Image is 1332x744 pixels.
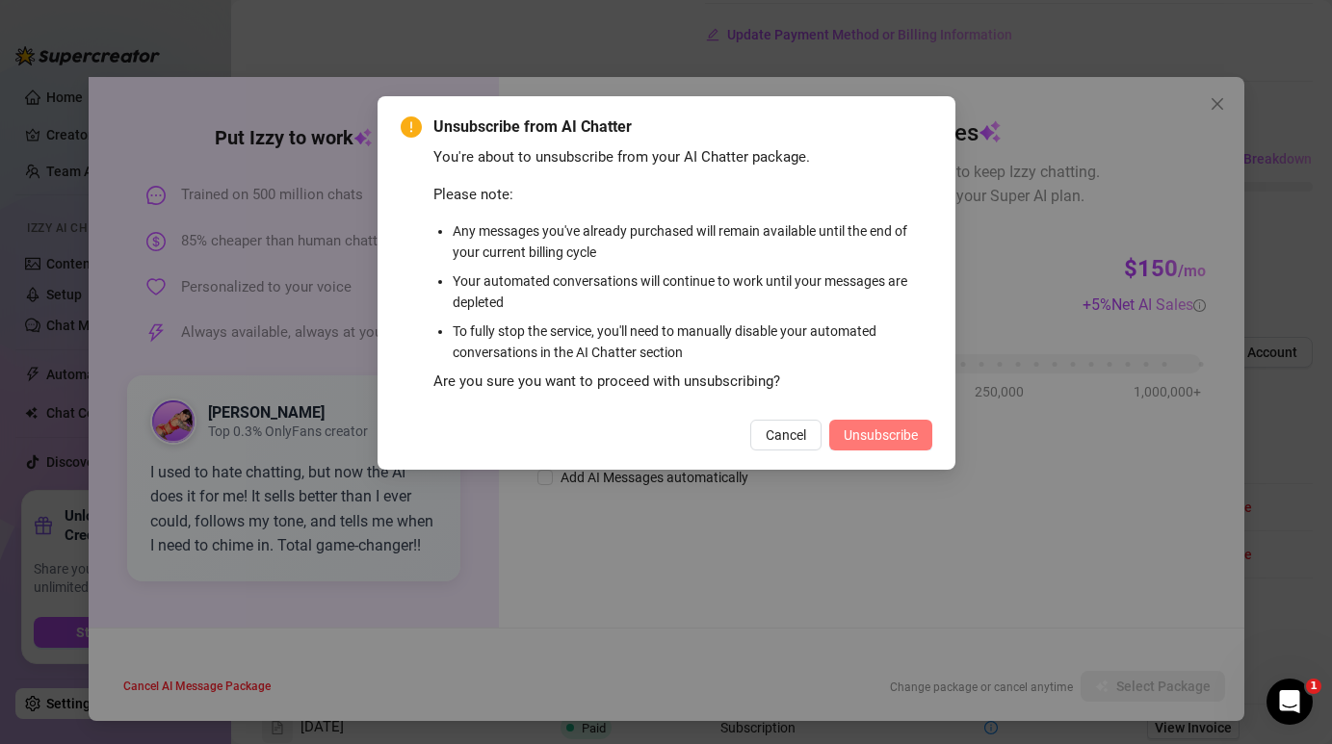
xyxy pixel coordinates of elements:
[1306,679,1321,694] span: 1
[433,184,932,207] div: Please note:
[433,115,932,139] span: Unsubscribe from AI Chatter
[453,270,932,313] li: Your automated conversations will continue to work until your messages are depleted
[433,371,932,394] div: Are you sure you want to proceed with unsubscribing?
[829,420,932,450] button: Unsubscribe
[433,146,932,169] div: You're about to unsubscribe from your AI Chatter package.
[750,420,822,450] button: Cancel
[453,220,932,263] li: Any messages you've already purchased will remain available until the end of your current billing...
[1267,679,1313,725] iframe: Intercom live chat
[453,321,932,363] li: To fully stop the service, you'll need to manually disable your automated conversations in the AI...
[766,427,806,443] span: Cancel
[844,427,918,443] span: Unsubscribe
[401,116,422,138] span: exclamation-circle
